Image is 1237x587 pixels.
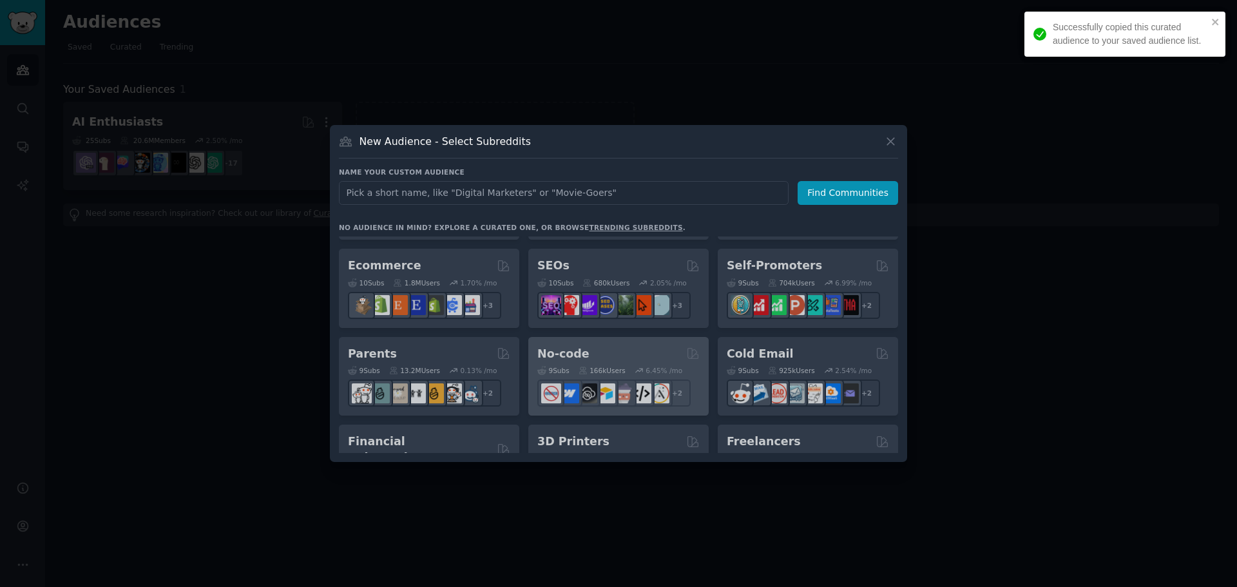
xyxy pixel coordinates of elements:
[339,168,898,177] h3: Name your custom audience
[1053,21,1207,48] div: Successfully copied this curated audience to your saved audience list.
[339,181,789,205] input: Pick a short name, like "Digital Marketers" or "Movie-Goers"
[339,223,686,232] div: No audience in mind? Explore a curated one, or browse .
[798,181,898,205] button: Find Communities
[589,224,682,231] a: trending subreddits
[360,135,531,148] h3: New Audience - Select Subreddits
[1211,17,1220,27] button: close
